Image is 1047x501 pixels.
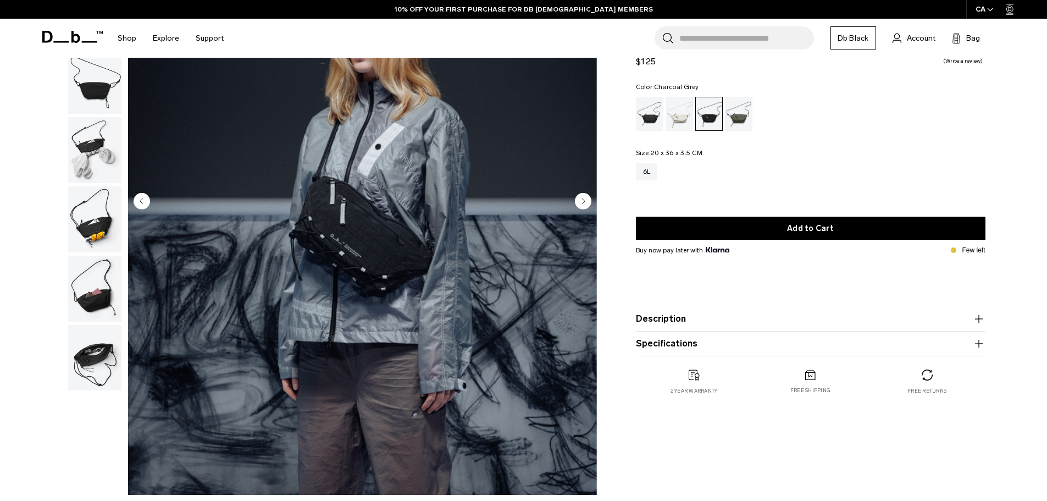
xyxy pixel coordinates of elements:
[962,245,985,255] p: Few left
[636,163,658,180] a: 6L
[671,387,718,395] p: 2 year warranty
[654,83,699,91] span: Charcoal Grey
[943,58,983,64] a: Write a review
[68,186,121,252] img: Roamer Pro Sling Bag 6L Charcoal Grey
[109,19,232,58] nav: Main Navigation
[134,192,150,211] button: Previous slide
[68,117,121,183] img: Roamer Pro Sling Bag 6L Charcoal Grey
[68,256,121,322] img: Roamer Pro Sling Bag 6L Charcoal Grey
[706,247,729,252] img: {"height" => 20, "alt" => "Klarna"}
[636,150,702,156] legend: Size:
[636,84,699,90] legend: Color:
[952,31,980,45] button: Bag
[68,325,121,391] img: Roamer Pro Sling Bag 6L Charcoal Grey
[68,324,122,392] button: Roamer Pro Sling Bag 6L Charcoal Grey
[68,48,121,114] img: Roamer Pro Sling Bag 6L Charcoal Grey
[636,337,985,350] button: Specifications
[666,97,693,131] a: Oatmilk
[695,97,723,131] a: Charcoal Grey
[893,31,935,45] a: Account
[830,26,876,49] a: Db Black
[68,186,122,253] button: Roamer Pro Sling Bag 6L Charcoal Grey
[636,97,663,131] a: Black Out
[636,56,656,67] span: $125
[725,97,752,131] a: Forest Green
[395,4,653,14] a: 10% OFF YOUR FIRST PURCHASE FOR DB [DEMOGRAPHIC_DATA] MEMBERS
[636,245,729,255] span: Buy now pay later with
[907,387,946,395] p: Free returns
[196,19,224,58] a: Support
[118,19,136,58] a: Shop
[790,387,830,394] p: Free shipping
[575,192,591,211] button: Next slide
[907,32,935,44] span: Account
[651,149,702,157] span: 20 x 36 x 3.5 CM
[68,255,122,322] button: Roamer Pro Sling Bag 6L Charcoal Grey
[636,312,985,326] button: Description
[636,217,985,240] button: Add to Cart
[153,19,179,58] a: Explore
[966,32,980,44] span: Bag
[68,48,122,115] button: Roamer Pro Sling Bag 6L Charcoal Grey
[68,117,122,184] button: Roamer Pro Sling Bag 6L Charcoal Grey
